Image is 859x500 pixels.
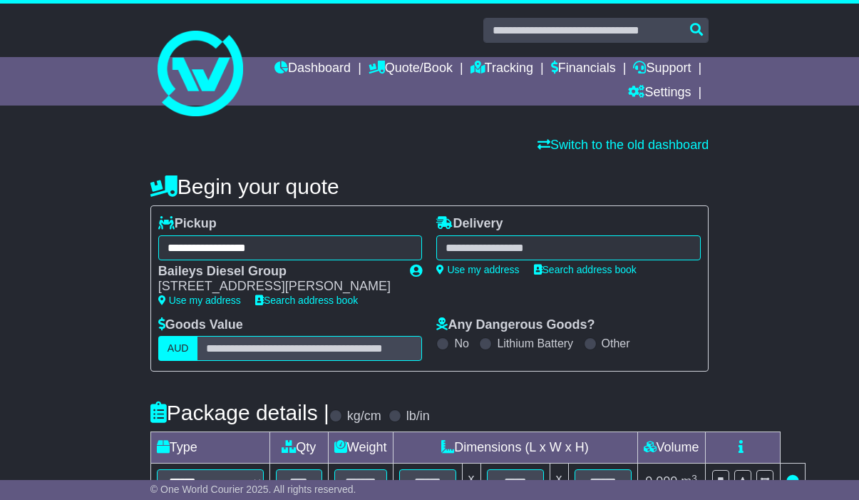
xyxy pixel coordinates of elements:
[551,57,616,81] a: Financials
[269,432,328,464] td: Qty
[158,317,243,333] label: Goods Value
[158,295,241,306] a: Use my address
[158,216,217,232] label: Pickup
[537,138,709,152] a: Switch to the old dashboard
[255,295,358,306] a: Search address book
[534,264,637,275] a: Search address book
[637,432,705,464] td: Volume
[158,336,198,361] label: AUD
[347,409,381,424] label: kg/cm
[328,432,393,464] td: Weight
[393,432,637,464] td: Dimensions (L x W x H)
[633,57,691,81] a: Support
[645,474,677,489] span: 0.000
[497,337,573,350] label: Lithium Battery
[158,279,396,295] div: [STREET_ADDRESS][PERSON_NAME]
[274,57,351,81] a: Dashboard
[628,81,691,106] a: Settings
[150,484,356,495] span: © One World Courier 2025. All rights reserved.
[436,216,503,232] label: Delivery
[150,175,709,198] h4: Begin your quote
[406,409,430,424] label: lb/in
[602,337,630,350] label: Other
[369,57,453,81] a: Quote/Book
[158,264,396,280] div: Baileys Diesel Group
[470,57,533,81] a: Tracking
[691,473,697,484] sup: 3
[150,432,269,464] td: Type
[454,337,468,350] label: No
[436,317,595,333] label: Any Dangerous Goods?
[436,264,519,275] a: Use my address
[786,474,799,489] a: Remove this item
[681,474,697,489] span: m
[150,401,329,424] h4: Package details |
